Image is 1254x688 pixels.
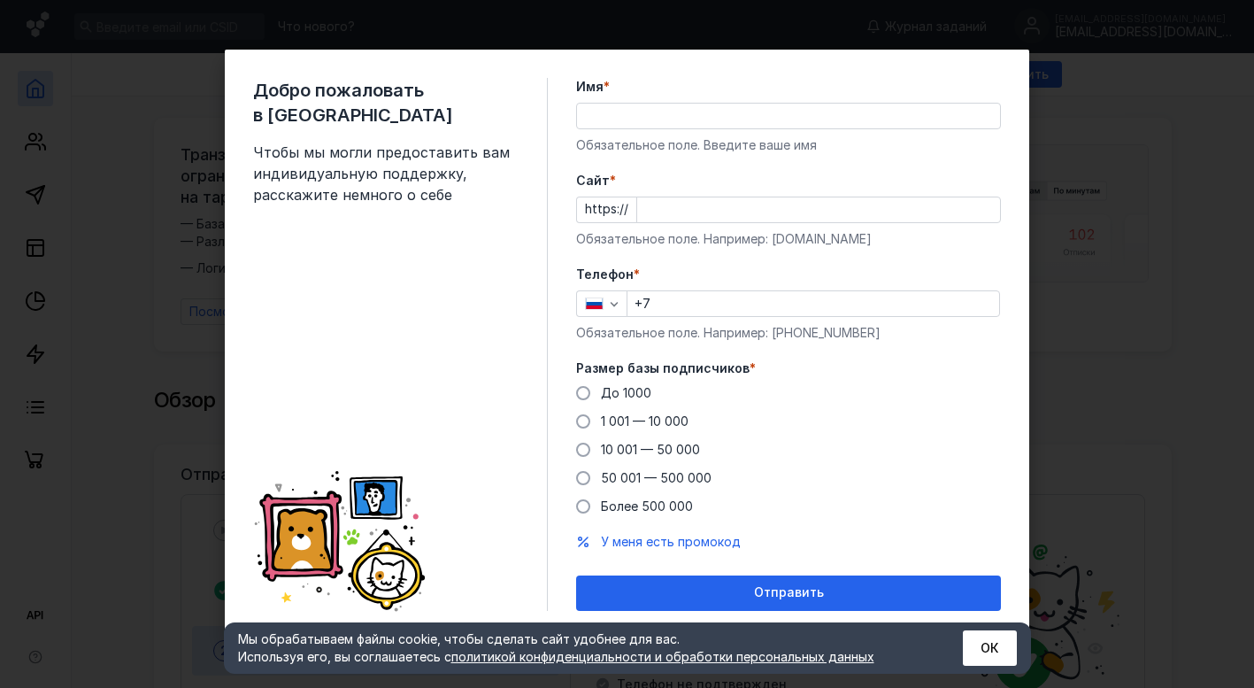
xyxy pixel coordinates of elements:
[601,414,689,429] span: 1 001 — 10 000
[253,78,519,128] span: Добро пожаловать в [GEOGRAPHIC_DATA]
[576,266,634,283] span: Телефон
[601,534,741,549] span: У меня есть промокод
[576,172,610,189] span: Cайт
[601,470,712,485] span: 50 001 — 500 000
[576,359,750,377] span: Размер базы подписчиков
[754,585,824,600] span: Отправить
[576,324,1001,342] div: Обязательное поле. Например: [PHONE_NUMBER]
[238,630,919,666] div: Мы обрабатываем файлы cookie, чтобы сделать сайт удобнее для вас. Используя его, вы соглашаетесь c
[253,142,519,205] span: Чтобы мы могли предоставить вам индивидуальную поддержку, расскажите немного о себе
[601,499,693,514] span: Более 500 000
[601,442,700,457] span: 10 001 — 50 000
[576,136,1001,154] div: Обязательное поле. Введите ваше имя
[576,576,1001,611] button: Отправить
[963,630,1017,666] button: ОК
[601,533,741,551] button: У меня есть промокод
[576,230,1001,248] div: Обязательное поле. Например: [DOMAIN_NAME]
[451,649,874,664] a: политикой конфиденциальности и обработки персональных данных
[601,385,651,400] span: До 1000
[576,78,604,96] span: Имя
